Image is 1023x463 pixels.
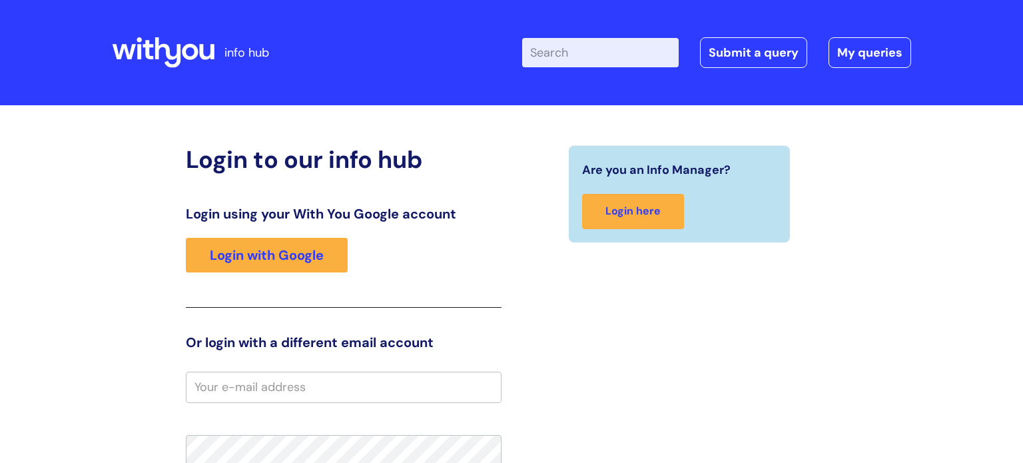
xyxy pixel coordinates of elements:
a: Login here [582,194,684,229]
h3: Or login with a different email account [186,334,502,350]
span: Are you an Info Manager? [582,159,731,181]
a: Submit a query [700,37,807,68]
a: My queries [829,37,911,68]
h3: Login using your With You Google account [186,206,502,222]
input: Your e-mail address [186,372,502,402]
h2: Login to our info hub [186,145,502,174]
p: info hub [224,42,269,63]
a: Login with Google [186,238,348,272]
input: Search [522,38,679,67]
